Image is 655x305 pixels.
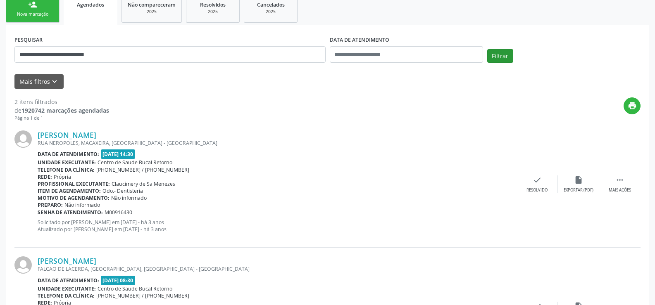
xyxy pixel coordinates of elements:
span: Própria [54,173,71,180]
a: [PERSON_NAME] [38,130,96,139]
b: Profissional executante: [38,180,110,187]
i: print [628,101,637,110]
label: DATA DE ATENDIMENTO [330,33,389,46]
div: 2025 [250,9,291,15]
div: Página 1 de 1 [14,115,109,122]
span: [DATE] 14:30 [101,149,136,159]
div: 2025 [192,9,233,15]
span: M00916430 [105,209,132,216]
strong: 1920742 marcações agendadas [21,106,109,114]
span: Resolvidos [200,1,226,8]
button: Mais filtroskeyboard_arrow_down [14,74,64,89]
img: img [14,130,32,148]
b: Data de atendimento: [38,277,99,284]
div: 2 itens filtrados [14,97,109,106]
label: PESQUISAR [14,33,43,46]
div: Nova marcação [12,11,53,17]
b: Preparo: [38,201,63,208]
b: Item de agendamento: [38,187,101,194]
b: Motivo de agendamento: [38,194,110,201]
span: Agendados [77,1,104,8]
b: Rede: [38,173,52,180]
span: Centro de Saude Bucal Retorno [98,159,172,166]
span: Centro de Saude Bucal Retorno [98,285,172,292]
i: check [533,175,542,184]
span: Não informado [111,194,147,201]
span: Odo.- Dentisteria [102,187,143,194]
button: Filtrar [487,49,513,63]
button: print [624,97,641,114]
p: Solicitado por [PERSON_NAME] em [DATE] - há 3 anos Atualizado por [PERSON_NAME] em [DATE] - há 3 ... [38,219,517,233]
b: Telefone da clínica: [38,166,95,173]
span: [PHONE_NUMBER] / [PHONE_NUMBER] [96,166,189,173]
div: Exportar (PDF) [564,187,593,193]
i:  [615,175,624,184]
span: Não compareceram [128,1,176,8]
a: [PERSON_NAME] [38,256,96,265]
span: [DATE] 08:30 [101,276,136,285]
img: img [14,256,32,274]
span: Não informado [64,201,100,208]
span: Cancelados [257,1,285,8]
div: FALCAO DE LACERDA, [GEOGRAPHIC_DATA], [GEOGRAPHIC_DATA] - [GEOGRAPHIC_DATA] [38,265,517,272]
span: [PHONE_NUMBER] / [PHONE_NUMBER] [96,292,189,299]
b: Unidade executante: [38,159,96,166]
b: Data de atendimento: [38,151,99,158]
b: Telefone da clínica: [38,292,95,299]
i: insert_drive_file [574,175,583,184]
b: Unidade executante: [38,285,96,292]
div: de [14,106,109,115]
div: Mais ações [609,187,631,193]
span: Claucimery de Sa Menezes [112,180,175,187]
div: 2025 [128,9,176,15]
div: RUA NEROPOLES, MACAXEIRA, [GEOGRAPHIC_DATA] - [GEOGRAPHIC_DATA] [38,139,517,147]
i: keyboard_arrow_down [50,77,59,86]
b: Senha de atendimento: [38,209,103,216]
div: Resolvido [526,187,548,193]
